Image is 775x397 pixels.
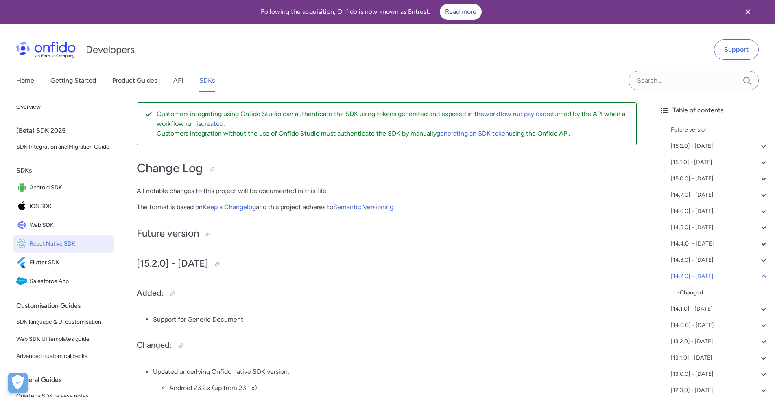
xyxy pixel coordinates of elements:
[137,257,637,271] h2: [15.2.0] - [DATE]
[13,272,114,290] a: IconSalesforce AppSalesforce App
[13,139,114,155] a: SDK Integration and Migration Guide
[16,182,30,193] img: IconAndroid SDK
[671,353,768,363] a: [13.1.0] - [DATE]
[30,201,110,212] span: iOS SDK
[671,369,768,379] a: [13.0.0] - [DATE]
[8,373,28,393] div: Cookie Preferences
[16,298,117,314] div: Customisation Guides
[201,120,223,127] a: created
[13,254,114,272] a: IconFlutter SDKFlutter SDK
[16,276,30,287] img: IconSalesforce App
[30,238,110,250] span: React Native SDK
[671,386,768,395] a: [12.3.0] - [DATE]
[13,179,114,197] a: IconAndroid SDKAndroid SDK
[13,197,114,215] a: IconiOS SDKiOS SDK
[629,71,759,90] input: Onfido search input field
[13,314,114,330] a: SDK language & UI customisation
[50,69,96,92] a: Getting Started
[13,331,114,347] a: Web SDK UI templates guide
[671,239,768,249] a: [14.4.0] - [DATE]
[16,42,76,58] img: Onfido Logo
[733,2,763,22] button: Close banner
[137,186,637,196] p: All notable changes to this project will be documented in this file.
[659,105,768,115] div: Table of contents
[112,69,157,92] a: Product Guides
[671,337,768,347] a: [13.2.0] - [DATE]
[13,216,114,234] a: IconWeb SDKWeb SDK
[16,123,117,139] div: (Beta) SDK 2025
[8,373,28,393] button: Open Preferences
[16,102,110,112] span: Overview
[30,276,110,287] span: Salesforce App
[137,339,637,352] h3: Changed:
[157,129,630,138] p: Customers integration without the use of Onfido Studio must authenticate the SDK by manually usin...
[16,69,34,92] a: Home
[16,257,30,268] img: IconFlutter SDK
[137,202,637,212] p: The format is based on and this project adheres to .
[137,160,637,176] h1: Change Log
[743,7,753,17] svg: Close banner
[153,367,637,393] li: Updated underlying Onfido native SDK version:
[714,39,759,60] a: Support
[173,69,183,92] a: API
[671,174,768,184] a: [15.0.0] - [DATE]
[671,158,768,167] a: [15.1.0] - [DATE]
[30,219,110,231] span: Web SDK
[484,110,546,118] a: workflow run payload
[16,238,30,250] img: IconReact Native SDK
[16,351,110,361] span: Advanced custom callbacks
[437,129,509,137] a: generating an SDK token
[671,272,768,281] a: [14.2.0] - [DATE]
[16,219,30,231] img: IconWeb SDK
[333,203,393,211] a: Semantic Versioning
[671,125,768,135] a: Future version
[13,235,114,253] a: IconReact Native SDKReact Native SDK
[137,287,637,300] h3: Added:
[16,162,117,179] div: SDKs
[671,255,768,265] a: [14.3.0] - [DATE]
[16,372,117,388] div: General Guides
[677,288,768,298] div: - Changed:
[157,109,630,129] p: Customers integrating using Onfido Studio can authenticate the SDK using tokens generated and exp...
[169,383,637,393] li: Android 23.2.x (up from 23.1.x)
[671,206,768,216] a: [14.6.0] - [DATE]
[13,348,114,364] a: Advanced custom callbacks
[16,142,110,152] span: SDK Integration and Migration Guide
[86,43,135,56] h1: Developers
[671,190,768,200] a: [14.7.0] - [DATE]
[671,223,768,232] a: [14.5.0] - [DATE]
[30,182,110,193] span: Android SDK
[10,4,733,20] div: Following the acquisition, Onfido is now known as Entrust.
[671,141,768,151] a: [15.2.0] - [DATE]
[30,257,110,268] span: Flutter SDK
[16,317,110,327] span: SDK language & UI customisation
[137,227,637,241] h2: Future version
[671,320,768,330] a: [14.0.0] - [DATE]
[440,4,482,20] a: Read more
[16,334,110,344] span: Web SDK UI templates guide
[203,203,256,211] a: Keep a Changelog
[16,201,30,212] img: IconiOS SDK
[199,69,215,92] a: SDKs
[13,99,114,115] a: Overview
[677,288,768,298] a: -Changed:
[153,315,637,325] li: Support for Generic Document
[671,304,768,314] a: [14.1.0] - [DATE]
